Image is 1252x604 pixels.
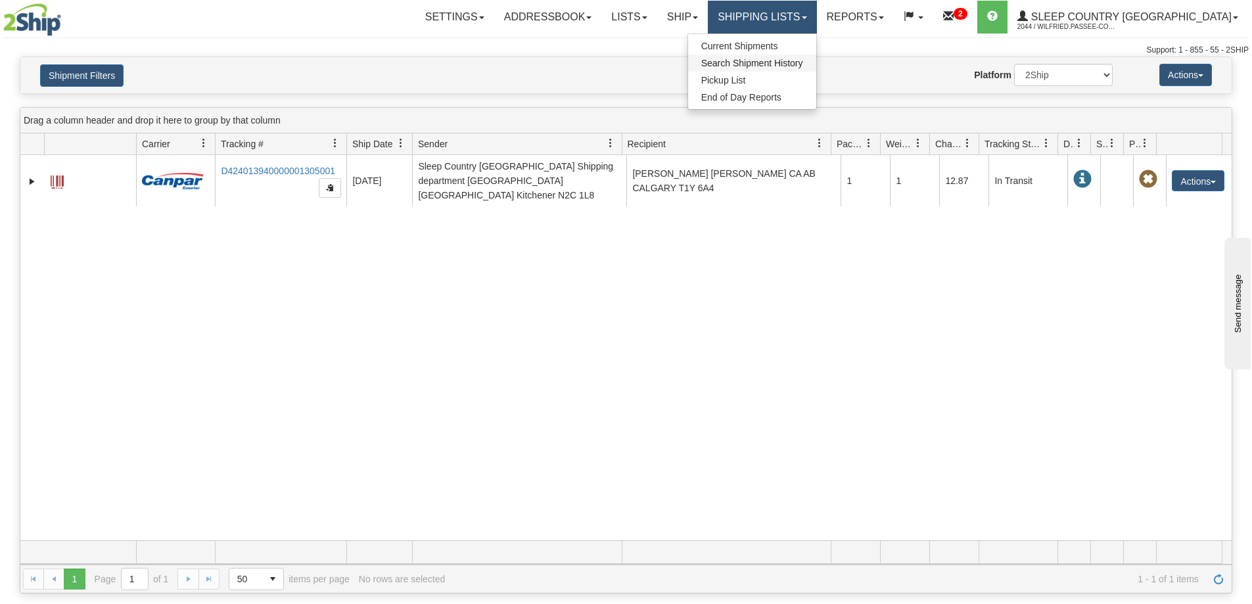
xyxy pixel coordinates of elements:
[3,45,1249,56] div: Support: 1 - 855 - 55 - 2SHIP
[954,8,967,20] sup: 2
[974,68,1011,81] label: Platform
[221,166,335,176] a: D424013940000001305001
[601,1,657,34] a: Lists
[688,89,816,106] a: End of Day Reports
[1073,170,1092,189] span: In Transit
[3,3,61,36] img: logo2044.jpg
[599,132,622,154] a: Sender filter column settings
[1017,20,1116,34] span: 2044 / Wilfried.Passee-Coutrin
[412,155,626,206] td: Sleep Country [GEOGRAPHIC_DATA] Shipping department [GEOGRAPHIC_DATA] [GEOGRAPHIC_DATA] Kitchener...
[890,155,939,206] td: 1
[122,569,148,590] input: Page 1
[907,132,929,154] a: Weight filter column settings
[352,137,392,151] span: Ship Date
[454,574,1199,584] span: 1 - 1 of 1 items
[319,178,341,198] button: Copy to clipboard
[64,569,85,590] span: Page 1
[1129,137,1140,151] span: Pickup Status
[939,155,988,206] td: 12.87
[390,132,412,154] a: Ship Date filter column settings
[886,137,914,151] span: Weight
[324,132,346,154] a: Tracking # filter column settings
[933,1,977,34] a: 2
[1096,137,1107,151] span: Shipment Issues
[26,175,39,188] a: Expand
[415,1,494,34] a: Settings
[657,1,708,34] a: Ship
[1159,64,1212,86] button: Actions
[193,132,215,154] a: Carrier filter column settings
[262,569,283,590] span: select
[1134,132,1156,154] a: Pickup Status filter column settings
[701,92,781,103] span: End of Day Reports
[1068,132,1090,154] a: Delivery Status filter column settings
[142,173,204,189] img: 14 - Canpar
[688,37,816,55] a: Current Shipments
[237,572,254,586] span: 50
[988,155,1067,206] td: In Transit
[1063,137,1075,151] span: Delivery Status
[418,137,448,151] span: Sender
[229,568,350,590] span: items per page
[688,72,816,89] a: Pickup List
[837,137,864,151] span: Packages
[701,41,778,51] span: Current Shipments
[51,170,64,191] a: Label
[808,132,831,154] a: Recipient filter column settings
[841,155,890,206] td: 1
[1008,1,1248,34] a: Sleep Country [GEOGRAPHIC_DATA] 2044 / Wilfried.Passee-Coutrin
[858,132,880,154] a: Packages filter column settings
[359,574,446,584] div: No rows are selected
[1028,11,1232,22] span: Sleep Country [GEOGRAPHIC_DATA]
[142,137,170,151] span: Carrier
[1101,132,1123,154] a: Shipment Issues filter column settings
[1172,170,1224,191] button: Actions
[40,64,124,87] button: Shipment Filters
[701,58,803,68] span: Search Shipment History
[1139,170,1157,189] span: Pickup Not Assigned
[494,1,602,34] a: Addressbook
[626,155,841,206] td: [PERSON_NAME] [PERSON_NAME] CA AB CALGARY T1Y 6A4
[956,132,979,154] a: Charge filter column settings
[701,75,746,85] span: Pickup List
[985,137,1042,151] span: Tracking Status
[935,137,963,151] span: Charge
[1035,132,1057,154] a: Tracking Status filter column settings
[10,11,122,21] div: Send message
[628,137,666,151] span: Recipient
[95,568,169,590] span: Page of 1
[20,108,1232,133] div: grid grouping header
[688,55,816,72] a: Search Shipment History
[346,155,412,206] td: [DATE]
[229,568,284,590] span: Page sizes drop down
[708,1,816,34] a: Shipping lists
[1208,569,1229,590] a: Refresh
[817,1,894,34] a: Reports
[1222,235,1251,369] iframe: chat widget
[221,137,264,151] span: Tracking #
